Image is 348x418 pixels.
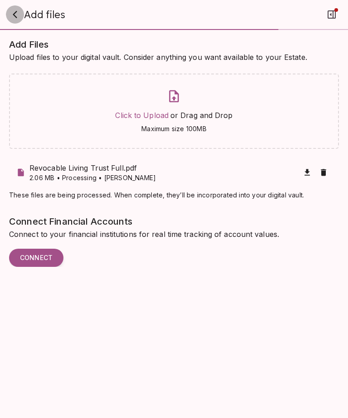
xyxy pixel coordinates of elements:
[299,164,315,181] button: Download
[115,124,232,133] span: Maximum size 100MB
[115,110,232,121] span: or Drag and Drop
[9,53,307,62] span: Upload files to your digital vault. Consider anything you want available to your Estate.
[315,164,332,181] button: Remove
[9,214,339,229] span: Connect Financial Accounts
[115,111,169,120] a: Click to Upload
[9,158,339,187] div: Revocable Living Trust Full.pdf2.06 MB • Processing • [PERSON_NAME]
[9,37,339,52] span: Add Files
[29,173,299,182] p: 2.06 MB • Processing • [PERSON_NAME]
[24,8,65,21] span: Add files
[9,191,304,199] span: These files are being processed. When complete, they’ll be incorporated into your digital vault.
[29,162,299,173] span: Revocable Living Trust Full.pdf
[20,254,53,262] span: Connect
[9,230,279,239] span: Connect to your financial institutions for real time tracking of account values.
[9,249,63,267] button: Connect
